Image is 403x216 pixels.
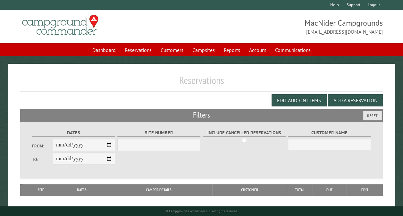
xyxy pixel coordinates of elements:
small: © Campground Commander LLC. All rights reserved. [165,209,238,213]
th: Due [313,184,347,196]
button: Add a Reservation [328,94,383,106]
button: Edit Add-on Items [272,94,327,106]
a: Communications [271,44,315,56]
a: Reports [220,44,244,56]
a: Reservations [121,44,155,56]
button: Reset [363,111,382,120]
h2: Filters [20,109,383,121]
label: Include Cancelled Reservations [203,129,286,137]
img: Campground Commander [20,12,100,37]
a: Dashboard [88,44,120,56]
a: Campsites [189,44,219,56]
th: Edit [347,184,383,196]
label: To: [32,156,53,162]
span: MacNider Campgrounds [EMAIL_ADDRESS][DOMAIN_NAME] [202,18,383,36]
label: Dates [32,129,115,137]
th: Total [287,184,313,196]
a: Account [245,44,270,56]
th: Customer [212,184,287,196]
label: Customer Name [288,129,371,137]
label: Site Number [117,129,200,137]
a: Customers [157,44,187,56]
h1: Reservations [20,74,383,92]
label: From: [32,143,53,149]
th: Camper Details [105,184,213,196]
th: Site [23,184,59,196]
th: Dates [59,184,105,196]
